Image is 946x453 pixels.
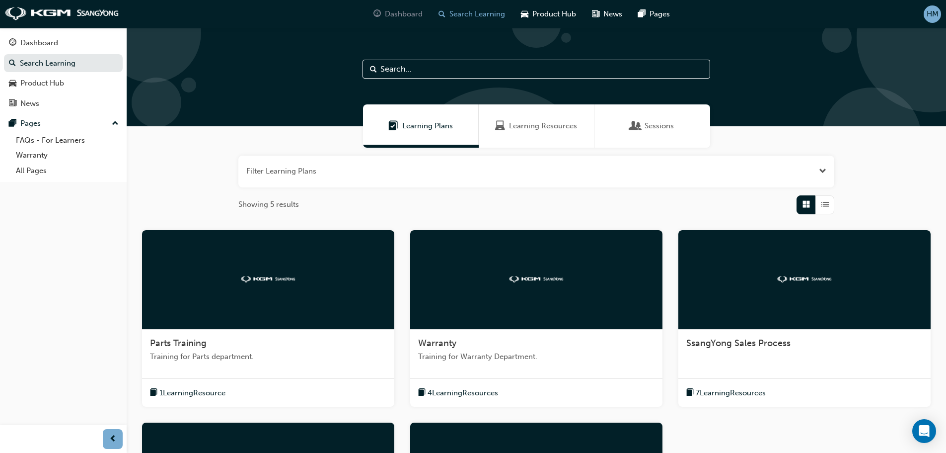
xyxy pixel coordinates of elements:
a: news-iconNews [584,4,630,24]
a: Learning PlansLearning Plans [363,104,479,148]
a: Product Hub [4,74,123,92]
button: Open the filter [819,166,826,177]
span: HM [927,8,939,20]
a: car-iconProduct Hub [513,4,584,24]
span: search-icon [438,8,445,20]
span: book-icon [418,387,426,399]
a: FAQs - For Learners [12,133,123,148]
a: search-iconSearch Learning [431,4,513,24]
span: Training for Warranty Department. [418,351,655,362]
a: SessionsSessions [594,104,710,148]
span: 1 Learning Resource [159,387,225,399]
span: 4 Learning Resources [428,387,498,399]
button: book-icon4LearningResources [418,387,498,399]
span: 7 Learning Resources [696,387,766,399]
div: Product Hub [20,78,64,89]
span: car-icon [9,79,16,88]
span: Search [370,64,377,75]
img: kgm [777,276,832,282]
span: Warranty [418,338,456,349]
span: SsangYong Sales Process [686,338,791,349]
span: Learning Plans [388,120,398,132]
a: pages-iconPages [630,4,678,24]
span: book-icon [686,387,694,399]
span: guage-icon [9,39,16,48]
div: Dashboard [20,37,58,49]
span: Training for Parts department. [150,351,386,362]
a: Dashboard [4,34,123,52]
a: Search Learning [4,54,123,73]
span: pages-icon [9,119,16,128]
a: News [4,94,123,113]
a: Learning ResourcesLearning Resources [479,104,594,148]
span: Sessions [631,120,641,132]
span: Dashboard [385,8,423,20]
span: guage-icon [373,8,381,20]
span: car-icon [521,8,528,20]
span: Product Hub [532,8,576,20]
a: Warranty [12,148,123,163]
span: Sessions [645,120,674,132]
button: book-icon7LearningResources [686,387,766,399]
img: kgm [241,276,295,282]
a: kgmParts TrainingTraining for Parts department.book-icon1LearningResource [142,230,394,407]
div: Open Intercom Messenger [912,419,936,443]
span: Learning Resources [495,120,505,132]
a: kgmSsangYong Sales Processbook-icon7LearningResources [678,230,931,407]
button: book-icon1LearningResource [150,387,225,399]
button: Pages [4,114,123,133]
span: Learning Plans [402,120,453,132]
img: kgm [5,7,119,21]
span: Grid [802,199,810,210]
span: Showing 5 results [238,199,299,210]
span: Learning Resources [509,120,577,132]
a: kgmWarrantyTraining for Warranty Department.book-icon4LearningResources [410,230,662,407]
span: up-icon [112,117,119,130]
div: Pages [20,118,41,129]
span: News [603,8,622,20]
span: pages-icon [638,8,646,20]
a: All Pages [12,163,123,179]
span: List [821,199,829,210]
span: news-icon [9,99,16,108]
div: News [20,98,39,109]
button: HM [924,5,941,23]
img: kgm [509,276,564,282]
span: search-icon [9,59,16,68]
span: Search Learning [449,8,505,20]
span: Pages [650,8,670,20]
a: guage-iconDashboard [365,4,431,24]
input: Search... [363,60,710,79]
span: prev-icon [109,433,117,446]
button: DashboardSearch LearningProduct HubNews [4,32,123,114]
span: Parts Training [150,338,207,349]
span: news-icon [592,8,599,20]
span: book-icon [150,387,157,399]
